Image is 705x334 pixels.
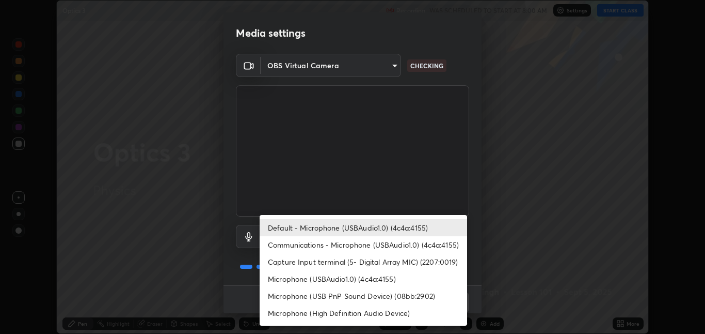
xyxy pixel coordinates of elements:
[260,219,467,236] li: Default - Microphone (USBAudio1.0) (4c4a:4155)
[260,270,467,287] li: Microphone (USBAudio1.0) (4c4a:4155)
[260,305,467,322] li: Microphone (High Definition Audio Device)
[260,253,467,270] li: Capture Input terminal (5- Digital Array MIC) (2207:0019)
[260,236,467,253] li: Communications - Microphone (USBAudio1.0) (4c4a:4155)
[260,287,467,305] li: Microphone (USB PnP Sound Device) (08bb:2902)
